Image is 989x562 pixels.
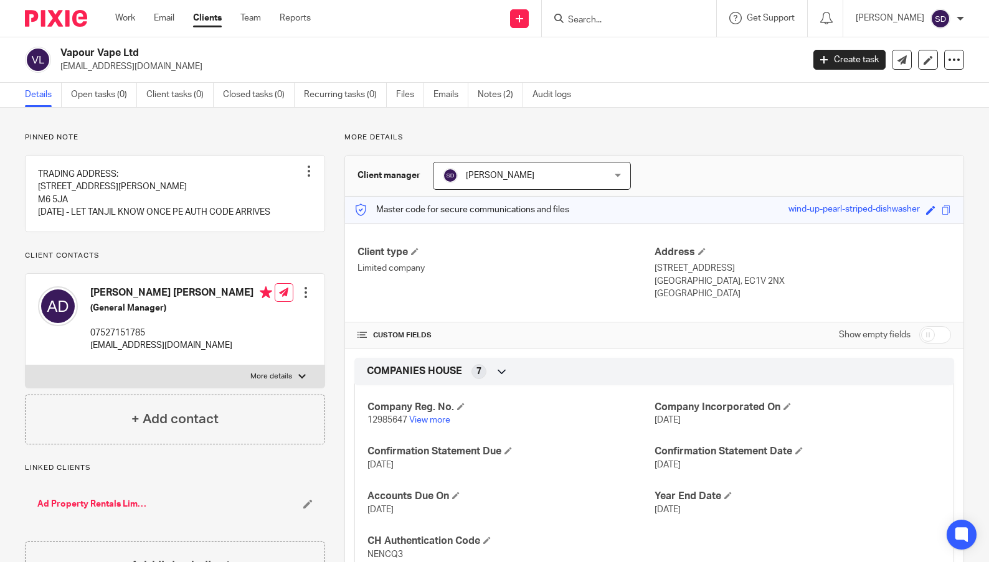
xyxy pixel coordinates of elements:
h4: CH Authentication Code [367,535,654,548]
a: Closed tasks (0) [223,83,295,107]
p: [GEOGRAPHIC_DATA] [655,288,951,300]
h4: [PERSON_NAME] [PERSON_NAME] [90,286,272,302]
h3: Client manager [357,169,420,182]
span: COMPANIES HOUSE [367,365,462,378]
h4: Year End Date [655,490,941,503]
span: 12985647 [367,416,407,424]
img: svg%3E [25,47,51,73]
p: Master code for secure communications and files [354,204,569,216]
span: [DATE] [655,416,681,424]
h4: Confirmation Statement Date [655,445,941,458]
img: svg%3E [38,286,78,326]
p: [EMAIL_ADDRESS][DOMAIN_NAME] [90,339,272,352]
p: [GEOGRAPHIC_DATA], EC1V 2NX [655,275,951,288]
a: Details [25,83,62,107]
a: Team [240,12,261,24]
span: [PERSON_NAME] [466,171,534,180]
h4: Client type [357,246,654,259]
span: 7 [476,365,481,378]
h4: Accounts Due On [367,490,654,503]
a: Ad Property Rentals Limited - DISSOLVED [37,498,148,510]
p: Limited company [357,262,654,274]
span: Get Support [747,14,795,22]
a: Emails [433,83,468,107]
p: [EMAIL_ADDRESS][DOMAIN_NAME] [60,60,795,73]
a: Files [396,83,424,107]
h4: Company Reg. No. [367,401,654,414]
span: [DATE] [655,505,681,514]
a: Client tasks (0) [146,83,214,107]
a: Recurring tasks (0) [304,83,387,107]
a: Work [115,12,135,24]
label: Show empty fields [839,329,911,341]
span: [DATE] [367,461,394,469]
p: [STREET_ADDRESS] [655,262,951,274]
span: [DATE] [367,505,394,514]
a: Email [154,12,174,24]
p: 07527151785 [90,327,272,339]
a: Audit logs [532,83,580,107]
h5: (General Manager) [90,302,272,314]
a: Clients [193,12,222,24]
p: More details [344,133,964,143]
img: svg%3E [443,168,458,183]
h4: Company Incorporated On [655,401,941,414]
a: Open tasks (0) [71,83,137,107]
a: Reports [280,12,311,24]
p: Client contacts [25,251,325,261]
div: wind-up-pearl-striped-dishwasher [788,203,920,217]
p: Pinned note [25,133,325,143]
span: [DATE] [655,461,681,469]
img: svg%3E [930,9,950,29]
p: [PERSON_NAME] [856,12,924,24]
a: Notes (2) [478,83,523,107]
p: More details [250,372,292,382]
h4: + Add contact [131,410,219,429]
i: Primary [260,286,272,299]
h2: Vapour Vape Ltd [60,47,648,60]
h4: Address [655,246,951,259]
input: Search [567,15,679,26]
span: NENCQ3 [367,550,403,559]
img: Pixie [25,10,87,27]
h4: Confirmation Statement Due [367,445,654,458]
p: Linked clients [25,463,325,473]
a: Create task [813,50,886,70]
h4: CUSTOM FIELDS [357,330,654,340]
a: View more [409,416,450,424]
